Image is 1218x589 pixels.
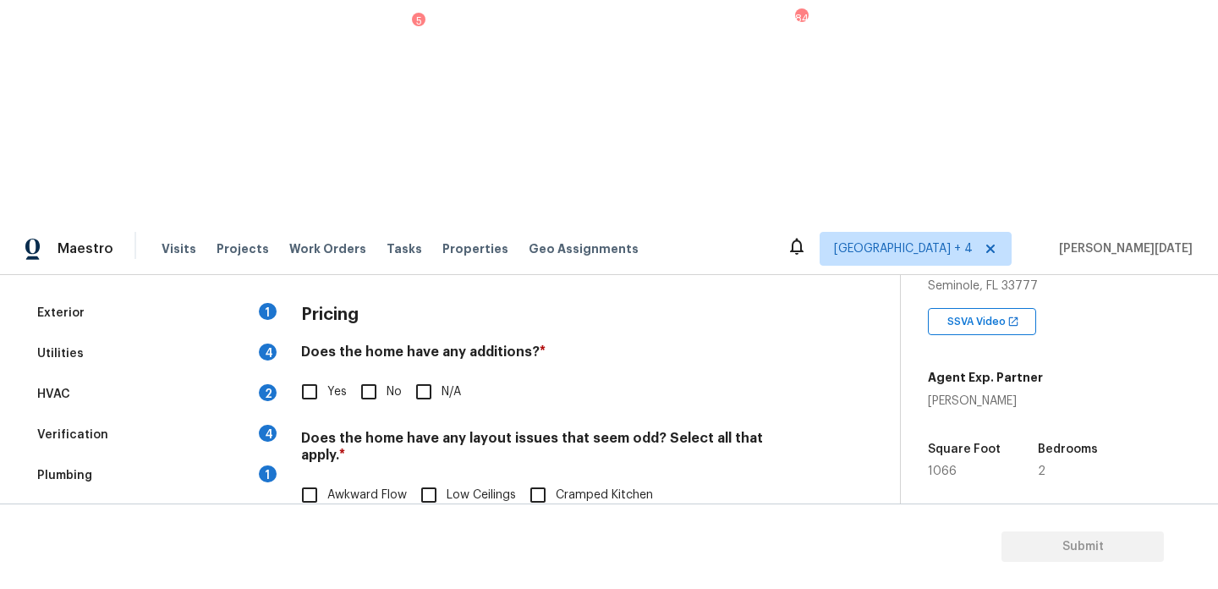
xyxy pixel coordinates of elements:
span: Properties [442,240,508,257]
h3: Pricing [301,306,359,323]
div: HVAC [37,386,70,403]
span: [PERSON_NAME][DATE] [1052,240,1193,257]
div: Utilities [37,345,84,362]
span: Yes [327,383,347,401]
span: 1066 [928,465,957,477]
h4: Does the home have any additions? [301,344,805,367]
h5: Bedrooms [1038,443,1098,455]
div: SSVA Video [928,308,1036,335]
span: N/A [442,383,461,401]
span: [GEOGRAPHIC_DATA] + 4 [834,240,973,257]
div: 1 [259,303,277,320]
span: Low Ceilings [447,487,516,504]
span: Maestro [58,240,113,257]
span: Work Orders [289,240,366,257]
h5: Square Foot [928,443,1001,455]
div: Verification [37,427,108,443]
img: Open In New Icon [1007,316,1019,328]
h4: Does the home have any layout issues that seem odd? Select all that apply. [301,430,805,471]
div: 4 [259,425,277,442]
span: 2 [1038,465,1045,477]
span: SSVA Video [947,313,1012,330]
span: Awkward Flow [327,487,407,504]
h5: Agent Exp. Partner [928,369,1043,386]
div: Seminole, FL 33777 [928,278,1191,294]
div: [PERSON_NAME] [928,393,1043,410]
div: 4 [259,344,277,361]
div: 1 [259,465,277,482]
div: Plumbing [37,467,92,484]
span: Projects [217,240,269,257]
div: 2 [259,384,277,401]
div: Exterior [37,305,85,322]
span: Geo Assignments [529,240,639,257]
span: Visits [162,240,196,257]
span: Cramped Kitchen [556,487,653,504]
span: No [387,383,402,401]
span: Tasks [387,243,422,255]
